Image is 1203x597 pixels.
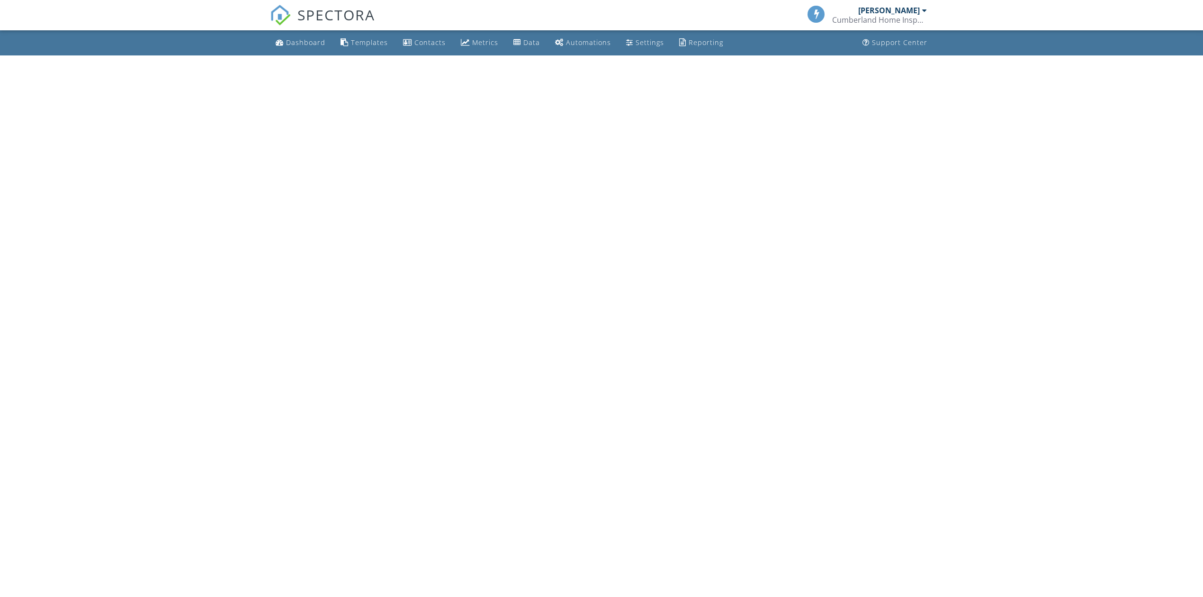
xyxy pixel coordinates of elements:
[832,15,927,25] div: Cumberland Home Inspection LLC
[858,6,920,15] div: [PERSON_NAME]
[622,34,668,52] a: Settings
[472,38,498,47] div: Metrics
[270,5,291,26] img: The Best Home Inspection Software - Spectora
[689,38,723,47] div: Reporting
[523,38,540,47] div: Data
[286,38,325,47] div: Dashboard
[566,38,611,47] div: Automations
[399,34,449,52] a: Contacts
[351,38,388,47] div: Templates
[859,34,931,52] a: Support Center
[551,34,615,52] a: Automations (Basic)
[636,38,664,47] div: Settings
[457,34,502,52] a: Metrics
[414,38,446,47] div: Contacts
[272,34,329,52] a: Dashboard
[270,13,375,33] a: SPECTORA
[510,34,544,52] a: Data
[297,5,375,25] span: SPECTORA
[872,38,927,47] div: Support Center
[337,34,392,52] a: Templates
[675,34,727,52] a: Reporting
